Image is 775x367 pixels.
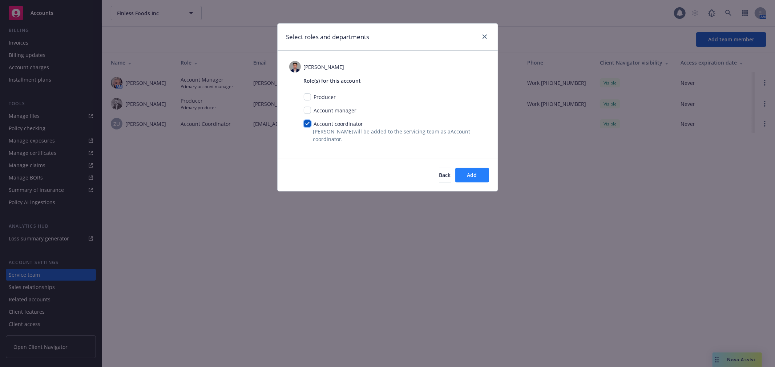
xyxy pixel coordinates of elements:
[289,61,301,73] img: photo
[467,172,477,178] span: Add
[314,120,363,127] span: Account coordinator
[480,32,489,41] a: close
[286,32,370,42] h1: Select roles and departments
[304,63,344,71] span: [PERSON_NAME]
[455,168,489,182] button: Add
[314,94,336,100] span: Producer
[439,172,451,178] span: Back
[304,77,486,84] span: Role(s) for this account
[313,128,486,143] span: [PERSON_NAME] will be added to the servicing team as a Account coordinator .
[439,168,451,182] button: Back
[314,107,357,114] span: Account manager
